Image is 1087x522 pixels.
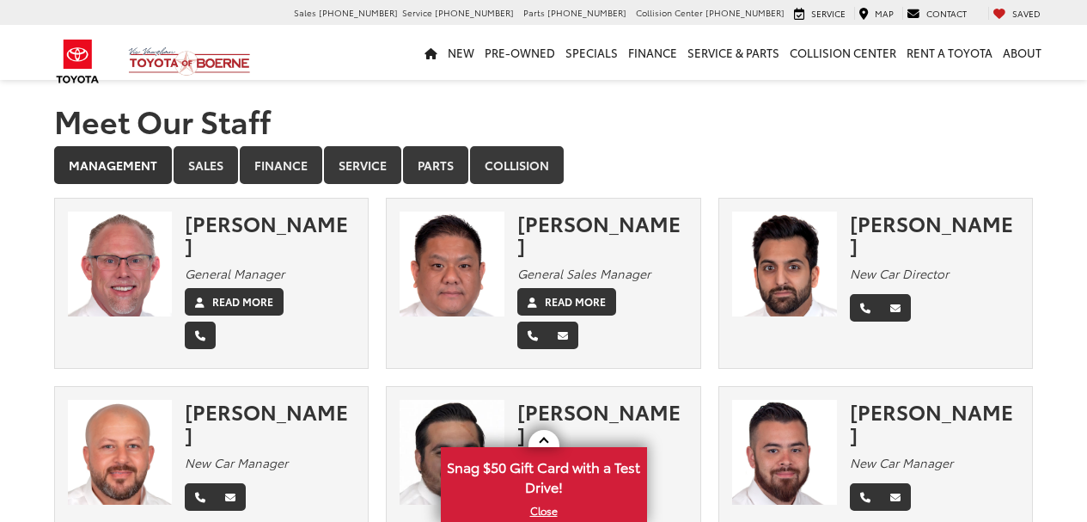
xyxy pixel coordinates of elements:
[517,212,687,257] div: [PERSON_NAME]
[998,25,1047,80] a: About
[902,7,971,21] a: Contact
[926,7,967,20] span: Contact
[443,449,645,501] span: Snag $50 Gift Card with a Test Drive!
[479,25,560,80] a: Pre-Owned
[850,483,881,511] a: Phone
[682,25,785,80] a: Service & Parts: Opens in a new tab
[732,400,837,505] img: Aaron Cooper
[54,103,1034,138] h1: Meet Our Staff
[212,294,273,310] label: Read More
[517,400,687,445] div: [PERSON_NAME]
[185,454,288,471] em: New Car Manager
[319,6,398,19] span: [PHONE_NUMBER]
[732,212,837,316] img: Aman Shiekh
[185,483,216,511] a: Phone
[854,7,898,21] a: Map
[523,6,545,19] span: Parts
[850,294,881,322] a: Phone
[850,454,953,471] em: New Car Manager
[901,25,998,80] a: Rent a Toyota
[547,322,578,349] a: Email
[705,6,785,19] span: [PHONE_NUMBER]
[988,7,1045,21] a: My Saved Vehicles
[400,400,504,505] img: Jerry Gomez
[419,25,443,80] a: Home
[240,146,322,184] a: Finance
[1012,7,1041,20] span: Saved
[185,288,284,316] a: Read More
[875,7,894,20] span: Map
[517,288,616,316] a: Read More
[54,146,1034,186] div: Department Tabs
[517,322,548,349] a: Phone
[403,146,468,184] a: Parts
[174,146,238,184] a: Sales
[560,25,623,80] a: Specials
[324,146,401,184] a: Service
[435,6,514,19] span: [PHONE_NUMBER]
[790,7,850,21] a: Service
[185,322,216,349] a: Phone
[185,265,284,282] em: General Manager
[54,146,172,184] a: Management
[880,483,911,511] a: Email
[811,7,846,20] span: Service
[850,265,949,282] em: New Car Director
[623,25,682,80] a: Finance
[68,400,173,505] img: Sam Abraham
[185,212,355,257] div: [PERSON_NAME]
[850,400,1020,445] div: [PERSON_NAME]
[636,6,703,19] span: Collision Center
[880,294,911,322] a: Email
[517,265,650,282] em: General Sales Manager
[294,6,316,19] span: Sales
[46,34,110,89] img: Toyota
[443,25,479,80] a: New
[400,212,504,316] img: Tuan Tran
[128,46,251,77] img: Vic Vaughan Toyota of Boerne
[215,483,246,511] a: Email
[547,6,626,19] span: [PHONE_NUMBER]
[402,6,432,19] span: Service
[785,25,901,80] a: Collision Center
[850,212,1020,257] div: [PERSON_NAME]
[545,294,606,310] label: Read More
[185,400,355,445] div: [PERSON_NAME]
[68,212,173,316] img: Chris Franklin
[470,146,564,184] a: Collision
